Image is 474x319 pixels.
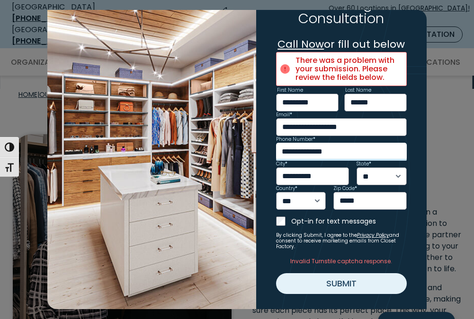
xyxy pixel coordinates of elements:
button: Submit [276,273,407,294]
a: Privacy Policy [357,232,389,239]
div: Invalid Turnstile captcha response. [276,257,407,265]
small: By clicking Submit, I agree to the and consent to receive marketing emails from Closet Factory. [276,233,407,250]
label: Country [276,186,297,191]
label: First Name [277,88,303,93]
label: Email [276,112,292,117]
label: Zip Code [333,186,357,191]
a: Call Now [277,37,324,52]
label: Phone Number [276,137,315,142]
label: Last Name [345,88,371,93]
label: Opt-in for text messages [291,216,407,226]
h2: There was a problem with your submission. Please review the fields below. [280,56,402,82]
label: City [276,162,287,166]
label: State [357,162,371,166]
p: or fill out below [276,36,407,52]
